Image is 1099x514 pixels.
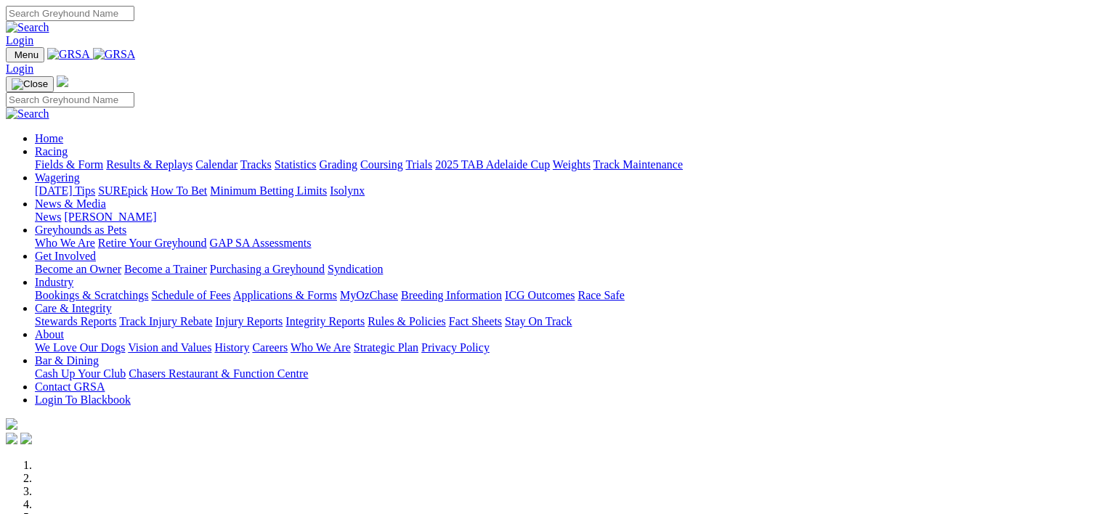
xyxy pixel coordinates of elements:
[320,158,357,171] a: Grading
[124,263,207,275] a: Become a Trainer
[285,315,365,327] a: Integrity Reports
[435,158,550,171] a: 2025 TAB Adelaide Cup
[35,289,148,301] a: Bookings & Scratchings
[210,237,312,249] a: GAP SA Assessments
[20,433,32,444] img: twitter.svg
[6,47,44,62] button: Toggle navigation
[98,184,147,197] a: SUREpick
[35,237,95,249] a: Who We Are
[6,21,49,34] img: Search
[35,263,121,275] a: Become an Owner
[15,49,38,60] span: Menu
[119,315,212,327] a: Track Injury Rebate
[35,184,95,197] a: [DATE] Tips
[35,211,61,223] a: News
[47,48,90,61] img: GRSA
[360,158,403,171] a: Coursing
[35,367,1093,380] div: Bar & Dining
[6,107,49,121] img: Search
[35,341,1093,354] div: About
[35,211,1093,224] div: News & Media
[35,315,116,327] a: Stewards Reports
[35,184,1093,197] div: Wagering
[421,341,490,354] a: Privacy Policy
[35,367,126,380] a: Cash Up Your Club
[35,328,64,340] a: About
[57,76,68,87] img: logo-grsa-white.png
[449,315,502,327] a: Fact Sheets
[35,289,1093,302] div: Industry
[35,158,103,171] a: Fields & Form
[98,237,207,249] a: Retire Your Greyhound
[6,34,33,46] a: Login
[240,158,272,171] a: Tracks
[35,132,63,144] a: Home
[35,171,80,184] a: Wagering
[553,158,591,171] a: Weights
[340,289,398,301] a: MyOzChase
[35,158,1093,171] div: Racing
[215,315,283,327] a: Injury Reports
[6,62,33,75] a: Login
[35,224,126,236] a: Greyhounds as Pets
[368,315,446,327] a: Rules & Policies
[233,289,337,301] a: Applications & Forms
[35,380,105,393] a: Contact GRSA
[195,158,238,171] a: Calendar
[93,48,136,61] img: GRSA
[577,289,624,301] a: Race Safe
[6,76,54,92] button: Toggle navigation
[405,158,432,171] a: Trials
[151,184,208,197] a: How To Bet
[64,211,156,223] a: [PERSON_NAME]
[6,6,134,21] input: Search
[593,158,683,171] a: Track Maintenance
[151,289,230,301] a: Schedule of Fees
[35,393,131,406] a: Login To Blackbook
[252,341,288,354] a: Careers
[35,354,99,367] a: Bar & Dining
[210,184,327,197] a: Minimum Betting Limits
[505,289,575,301] a: ICG Outcomes
[12,78,48,90] img: Close
[35,197,106,210] a: News & Media
[35,341,125,354] a: We Love Our Dogs
[328,263,383,275] a: Syndication
[354,341,418,354] a: Strategic Plan
[106,158,192,171] a: Results & Replays
[275,158,317,171] a: Statistics
[505,315,572,327] a: Stay On Track
[210,263,325,275] a: Purchasing a Greyhound
[35,263,1093,276] div: Get Involved
[35,250,96,262] a: Get Involved
[35,237,1093,250] div: Greyhounds as Pets
[6,433,17,444] img: facebook.svg
[291,341,351,354] a: Who We Are
[401,289,502,301] a: Breeding Information
[129,367,308,380] a: Chasers Restaurant & Function Centre
[35,302,112,314] a: Care & Integrity
[6,92,134,107] input: Search
[35,315,1093,328] div: Care & Integrity
[35,145,68,158] a: Racing
[330,184,365,197] a: Isolynx
[35,276,73,288] a: Industry
[128,341,211,354] a: Vision and Values
[6,418,17,430] img: logo-grsa-white.png
[214,341,249,354] a: History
